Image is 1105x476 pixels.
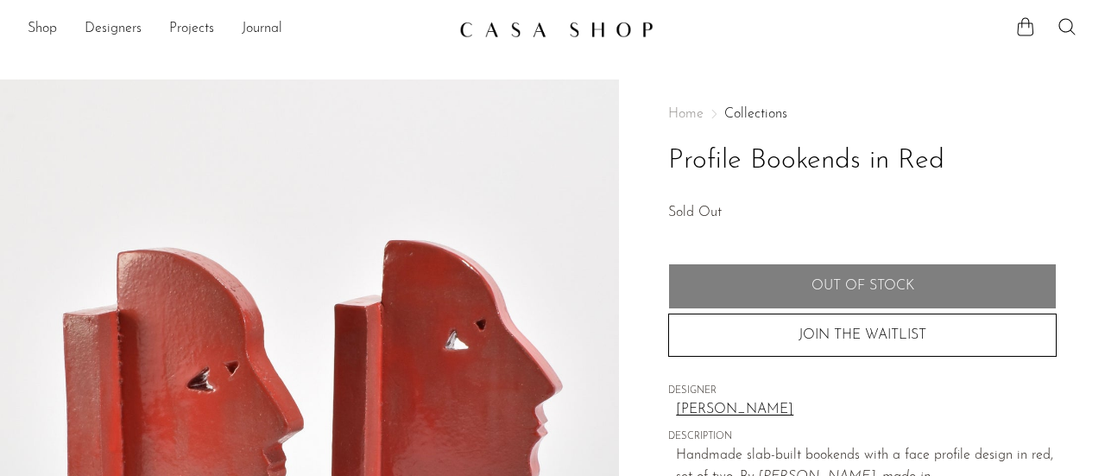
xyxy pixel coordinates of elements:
ul: NEW HEADER MENU [28,15,445,44]
a: Shop [28,18,57,41]
a: Collections [724,107,787,121]
button: JOIN THE WAITLIST [668,314,1057,357]
nav: Breadcrumbs [668,107,1057,121]
nav: Desktop navigation [28,15,445,44]
a: Journal [242,18,282,41]
a: Designers [85,18,142,41]
button: Add to cart [668,263,1057,308]
span: Out of stock [811,278,914,295]
span: DESIGNER [668,384,1057,399]
a: [PERSON_NAME] [676,399,1057,422]
span: Sold Out [668,206,722,219]
span: DESCRIPTION [668,429,1057,445]
a: Projects [169,18,214,41]
h1: Profile Bookends in Red [668,139,1057,183]
span: Home [668,107,704,121]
